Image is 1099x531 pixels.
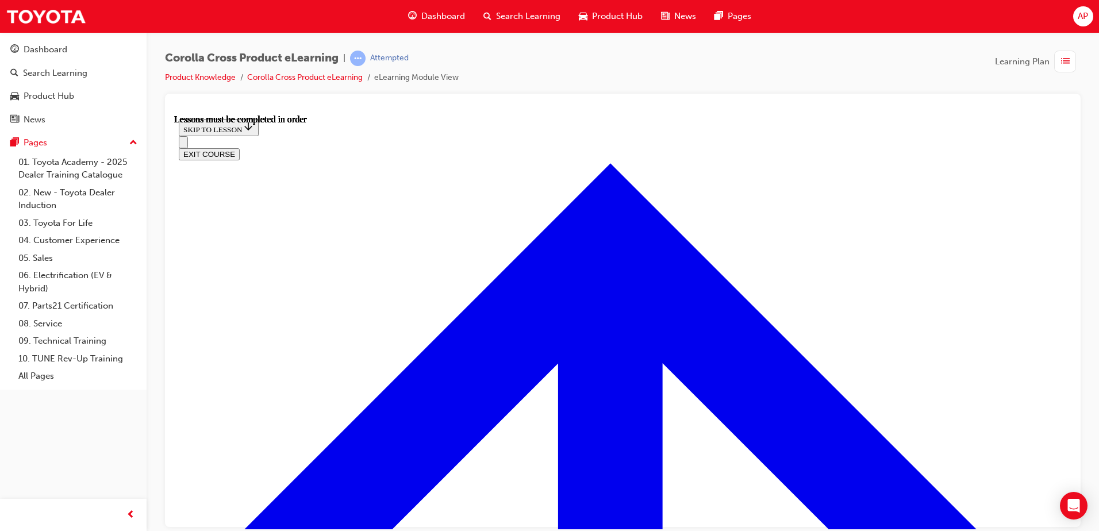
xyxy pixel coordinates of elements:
[165,52,339,65] span: Corolla Cross Product eLearning
[10,45,19,55] span: guage-icon
[995,55,1050,68] span: Learning Plan
[592,10,643,23] span: Product Hub
[5,22,14,34] button: Open navigation menu
[14,153,142,184] a: 01. Toyota Academy - 2025 Dealer Training Catalogue
[1078,10,1088,23] span: AP
[14,267,142,297] a: 06. Electrification (EV & Hybrid)
[24,136,47,149] div: Pages
[343,52,345,65] span: |
[14,232,142,249] a: 04. Customer Experience
[165,72,236,82] a: Product Knowledge
[14,214,142,232] a: 03. Toyota For Life
[10,138,19,148] span: pages-icon
[24,90,74,103] div: Product Hub
[421,10,465,23] span: Dashboard
[14,249,142,267] a: 05. Sales
[14,315,142,333] a: 08. Service
[10,91,19,102] span: car-icon
[5,34,66,46] button: EXIT COURSE
[5,86,142,107] a: Product Hub
[5,5,84,22] button: SKIP TO LESSON
[14,332,142,350] a: 09. Technical Training
[10,68,18,79] span: search-icon
[10,115,19,125] span: news-icon
[5,132,142,153] button: Pages
[14,184,142,214] a: 02. New - Toyota Dealer Induction
[1060,492,1088,520] div: Open Intercom Messenger
[1073,6,1093,26] button: AP
[350,51,366,66] span: learningRecordVerb_ATTEMPT-icon
[1061,55,1070,69] span: list-icon
[674,10,696,23] span: News
[9,11,80,20] span: SKIP TO LESSON
[714,9,723,24] span: pages-icon
[5,63,142,84] a: Search Learning
[661,9,670,24] span: news-icon
[496,10,560,23] span: Search Learning
[6,3,86,29] img: Trak
[5,37,142,132] button: DashboardSearch LearningProduct HubNews
[652,5,705,28] a: news-iconNews
[24,43,67,56] div: Dashboard
[408,9,417,24] span: guage-icon
[14,297,142,315] a: 07. Parts21 Certification
[126,508,135,522] span: prev-icon
[483,9,491,24] span: search-icon
[474,5,570,28] a: search-iconSearch Learning
[5,22,893,46] nav: Navigation menu
[995,51,1081,72] button: Learning Plan
[370,53,409,64] div: Attempted
[24,113,45,126] div: News
[129,136,137,151] span: up-icon
[374,71,459,84] li: eLearning Module View
[705,5,760,28] a: pages-iconPages
[14,367,142,385] a: All Pages
[5,109,142,130] a: News
[728,10,751,23] span: Pages
[399,5,474,28] a: guage-iconDashboard
[579,9,587,24] span: car-icon
[247,72,363,82] a: Corolla Cross Product eLearning
[14,350,142,368] a: 10. TUNE Rev-Up Training
[570,5,652,28] a: car-iconProduct Hub
[5,39,142,60] a: Dashboard
[23,67,87,80] div: Search Learning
